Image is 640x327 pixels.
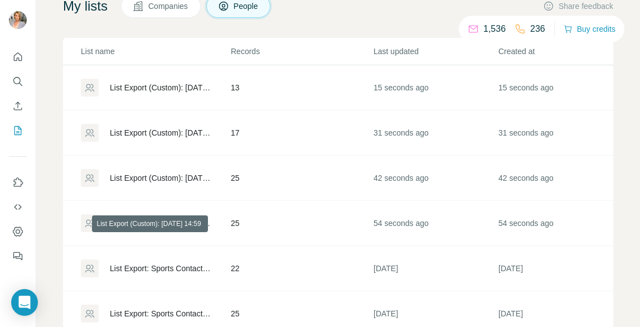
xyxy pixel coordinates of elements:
[148,1,189,12] span: Companies
[498,46,622,57] p: Created at
[11,289,38,316] div: Open Intercom Messenger
[110,308,212,319] div: List Export: Sports Contacts - [DATE] 17:12
[498,156,623,201] td: 42 seconds ago
[230,201,373,246] td: 25
[9,47,27,67] button: Quick start
[81,46,230,57] p: List name
[373,201,498,246] td: 54 seconds ago
[9,172,27,193] button: Use Surfe on LinkedIn
[9,246,27,266] button: Feedback
[373,246,498,291] td: [DATE]
[483,22,506,36] p: 1,536
[498,246,623,291] td: [DATE]
[234,1,259,12] span: People
[110,82,212,93] div: List Export (Custom): [DATE] 15:00
[564,21,615,37] button: Buy credits
[230,246,373,291] td: 22
[110,263,212,274] div: List Export: Sports Contacts - [DATE] 17:12
[230,65,373,110] td: 13
[498,65,623,110] td: 15 seconds ago
[230,110,373,156] td: 17
[373,110,498,156] td: 31 seconds ago
[498,201,623,246] td: 54 seconds ago
[9,222,27,242] button: Dashboard
[9,96,27,116] button: Enrich CSV
[530,22,545,36] p: 236
[110,127,212,138] div: List Export (Custom): [DATE] 14:59
[9,11,27,29] img: Avatar
[9,121,27,141] button: My lists
[110,172,212,184] div: List Export (Custom): [DATE] 14:59
[9,71,27,92] button: Search
[498,110,623,156] td: 31 seconds ago
[231,46,372,57] p: Records
[9,197,27,217] button: Use Surfe API
[374,46,497,57] p: Last updated
[373,65,498,110] td: 15 seconds ago
[543,1,613,12] button: Share feedback
[373,156,498,201] td: 42 seconds ago
[110,218,212,229] div: List Export (Custom): [DATE] 14:59
[230,156,373,201] td: 25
